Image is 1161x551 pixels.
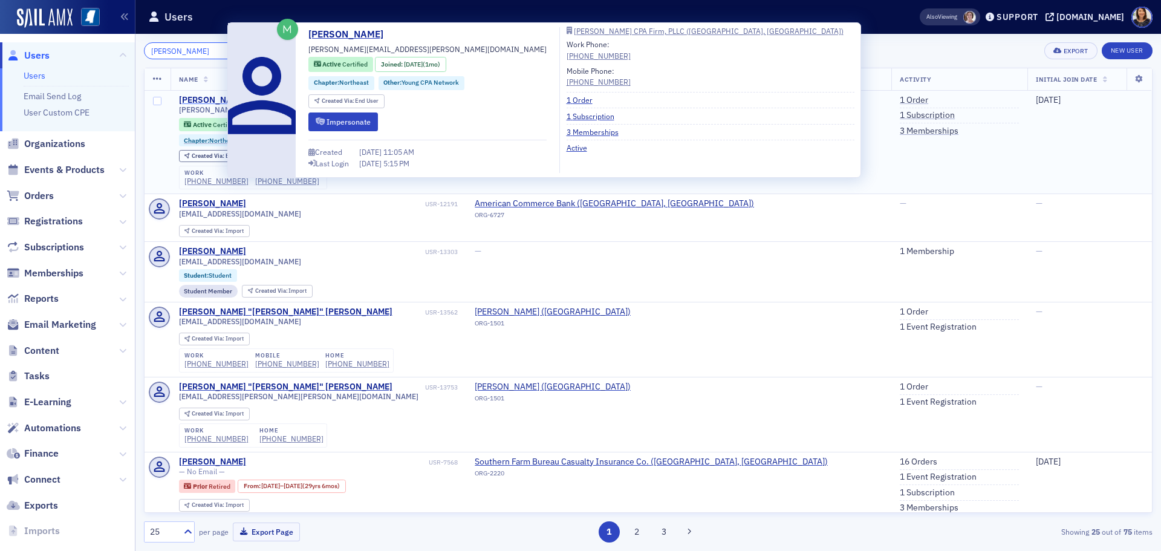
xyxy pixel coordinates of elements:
div: Created Via: End User [179,150,255,163]
div: Active: Active: Certified [179,118,244,131]
div: Import [192,411,244,417]
a: 3 Memberships [900,503,958,514]
a: Memberships [7,267,83,280]
div: USR-13303 [248,248,458,256]
a: 1 Subscription [900,487,955,498]
div: Active: Active: Certified [308,57,373,72]
a: User Custom CPE [24,107,89,118]
span: Joined : [381,60,404,70]
span: — [900,198,906,209]
div: USR-12191 [248,200,458,208]
span: [DATE] [261,481,280,490]
div: End User [192,153,249,160]
span: Chapter : [184,136,209,145]
div: – (29yrs 6mos) [261,482,340,490]
div: Import [255,288,307,295]
div: Import [192,502,244,509]
span: — [1036,246,1042,256]
img: SailAMX [17,8,73,28]
div: USR-13753 [394,383,458,391]
a: [PERSON_NAME] "[PERSON_NAME]" [PERSON_NAME] [179,307,392,318]
span: HORNE (Ridgeland) [475,307,631,318]
span: — [1036,198,1042,209]
span: Name [179,75,198,83]
span: Activity [900,75,931,83]
span: Subscriptions [24,241,84,254]
a: Registrations [7,215,83,228]
a: Organizations [7,137,85,151]
span: Southern Farm Bureau Casualty Insurance Co. (Ridgeland, MS) [475,457,828,468]
input: Search… [144,42,259,59]
a: [PERSON_NAME] ([GEOGRAPHIC_DATA]) [475,382,631,393]
a: Prior Retired [184,482,230,490]
a: [PHONE_NUMBER] [325,359,389,368]
span: Connect [24,473,60,486]
span: [DATE] [284,481,302,490]
span: HORNE (Ridgeland) [475,382,631,393]
a: Content [7,344,59,357]
span: E-Learning [24,396,71,409]
div: [DOMAIN_NAME] [1056,11,1124,22]
div: From: 1995-10-23 00:00:00 [238,480,346,493]
a: [PERSON_NAME] [308,27,392,42]
span: Chapter : [314,78,339,86]
a: [PERSON_NAME] [179,246,246,257]
img: SailAMX [81,8,100,27]
div: Export [1064,48,1088,54]
div: USR-13562 [394,308,458,316]
a: Email Marketing [7,318,96,331]
button: 1 [599,521,620,543]
a: [PERSON_NAME] [179,457,246,468]
a: Subscriptions [7,241,84,254]
span: Users [24,49,50,62]
a: Connect [7,473,60,486]
a: 1 Subscription [567,111,623,122]
span: Created Via : [192,152,226,160]
span: Certified [342,60,368,68]
a: [PERSON_NAME] "[PERSON_NAME]" [PERSON_NAME] [179,382,392,393]
a: Automations [7,422,81,435]
a: [PHONE_NUMBER] [184,434,249,443]
a: 1 Event Registration [900,322,977,333]
span: From : [244,482,262,490]
span: Orders [24,189,54,203]
a: Imports [7,524,60,538]
span: — [1036,381,1042,392]
a: Active Certified [184,120,238,128]
span: Created Via : [192,334,226,342]
div: Import [192,336,244,342]
div: ORG-6727 [475,211,754,223]
a: [PHONE_NUMBER] [567,50,631,61]
a: 1 Order [900,382,928,393]
span: [DATE] [359,147,383,157]
span: Tasks [24,370,50,383]
div: Created Via: Import [179,333,250,345]
div: work [184,169,249,177]
span: Active [322,60,342,68]
a: Email Send Log [24,91,81,102]
a: 1 Order [567,94,602,105]
a: 1 Order [900,307,928,318]
div: Showing out of items [825,526,1153,537]
h1: Users [164,10,193,24]
span: Prior [193,482,209,491]
span: Finance [24,447,59,460]
a: [PERSON_NAME] [179,198,246,209]
span: — No Email — [179,467,225,476]
div: Work Phone: [567,39,631,61]
span: Imports [24,524,60,538]
a: Active Certified [314,60,368,70]
div: [PHONE_NUMBER] [184,359,249,368]
a: 1 Subscription [900,110,955,121]
div: Mobile Phone: [567,65,631,88]
a: Events & Products [7,163,105,177]
a: [PERSON_NAME] ([GEOGRAPHIC_DATA]) [475,307,631,318]
a: 16 Orders [900,457,937,468]
div: Also [926,13,938,21]
div: mobile [255,352,319,359]
a: Reports [7,292,59,305]
a: [PHONE_NUMBER] [259,434,324,443]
